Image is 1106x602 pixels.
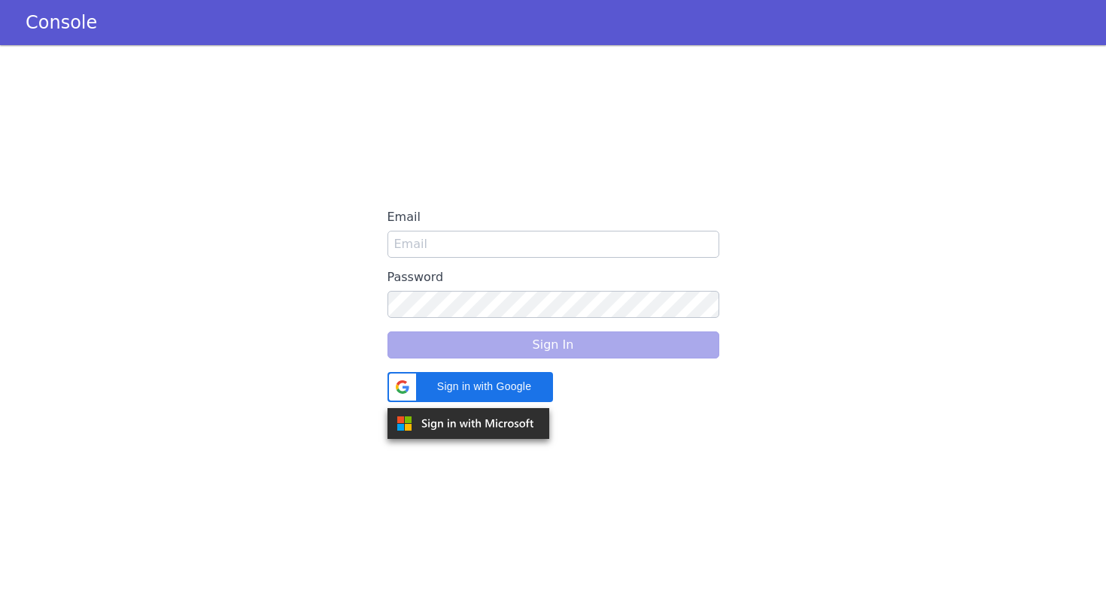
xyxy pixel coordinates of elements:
[387,264,719,291] label: Password
[8,12,115,33] a: Console
[387,231,719,258] input: Email
[387,408,549,439] img: azure.svg
[387,372,553,402] div: Sign in with Google
[387,204,719,231] label: Email
[425,379,544,395] span: Sign in with Google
